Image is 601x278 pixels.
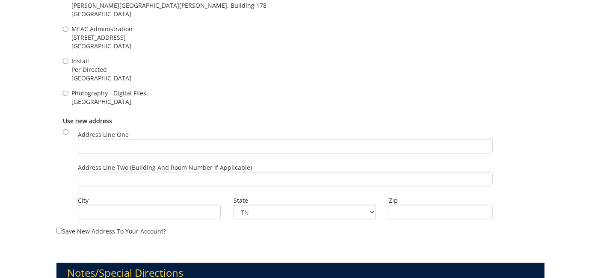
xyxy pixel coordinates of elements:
label: Zip [389,196,493,205]
span: Photography - Digital Files [71,89,146,98]
label: City [78,196,221,205]
span: [GEOGRAPHIC_DATA] [71,42,133,50]
span: MEAC Administration [71,25,133,33]
span: [PERSON_NAME][GEOGRAPHIC_DATA][PERSON_NAME], Building 178 [71,1,266,10]
input: Photography - Digital Files [GEOGRAPHIC_DATA] [63,91,68,96]
input: Zip [389,205,493,219]
input: City [78,205,221,219]
span: Per Directed [71,65,131,74]
label: Address Line Two (Building and Room Number if applicable) [78,163,493,186]
label: Address Line One [78,130,493,154]
input: MEAC Administration [STREET_ADDRESS] [GEOGRAPHIC_DATA] [63,27,68,32]
b: Use new address [63,117,112,125]
span: [GEOGRAPHIC_DATA] [71,74,131,83]
span: [STREET_ADDRESS] [71,33,133,42]
input: Address Line One [78,139,493,154]
span: Install [71,57,131,65]
span: [GEOGRAPHIC_DATA] [71,98,146,106]
label: State [234,196,376,205]
input: Address Line Two (Building and Room Number if applicable) [78,172,493,186]
input: Save new address to your account? [56,228,62,234]
input: Install Per Directed [GEOGRAPHIC_DATA] [63,59,68,64]
span: [GEOGRAPHIC_DATA] [71,10,266,18]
